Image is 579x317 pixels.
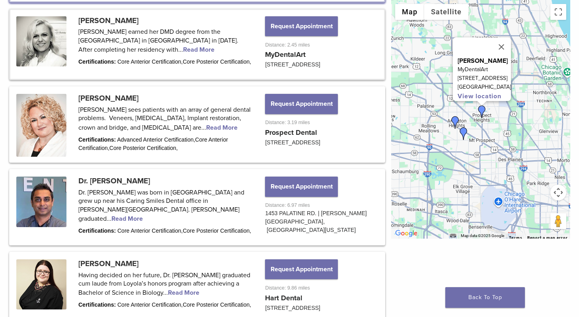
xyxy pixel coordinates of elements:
[450,233,456,239] button: Keyboard shortcuts
[265,94,337,114] button: Request Appointment
[458,56,511,65] p: [PERSON_NAME]
[393,228,419,239] a: Open this area in Google Maps (opens a new window)
[457,127,470,140] div: Dr. Kathy Pawlusiewicz
[395,4,424,20] button: Show street map
[550,4,566,20] button: Toggle fullscreen view
[424,4,468,20] button: Show satellite imagery
[527,235,568,240] a: Report a map error
[265,16,337,36] button: Request Appointment
[458,83,511,91] p: [GEOGRAPHIC_DATA]
[449,116,462,129] div: Dr. Margaret Radziszewski
[458,74,511,83] p: [STREET_ADDRESS]
[492,37,511,56] button: Close
[393,228,419,239] img: Google
[458,65,511,74] p: MyDentalArt
[509,235,522,240] a: Terms (opens in new tab)
[550,213,566,229] button: Drag Pegman onto the map to open Street View
[265,259,337,279] button: Request Appointment
[550,185,566,200] button: Map camera controls
[461,233,504,238] span: Map data ©2025 Google
[476,105,488,118] div: Joana Tylman
[458,92,501,100] a: View location
[265,177,337,196] button: Request Appointment
[445,287,525,308] a: Back To Top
